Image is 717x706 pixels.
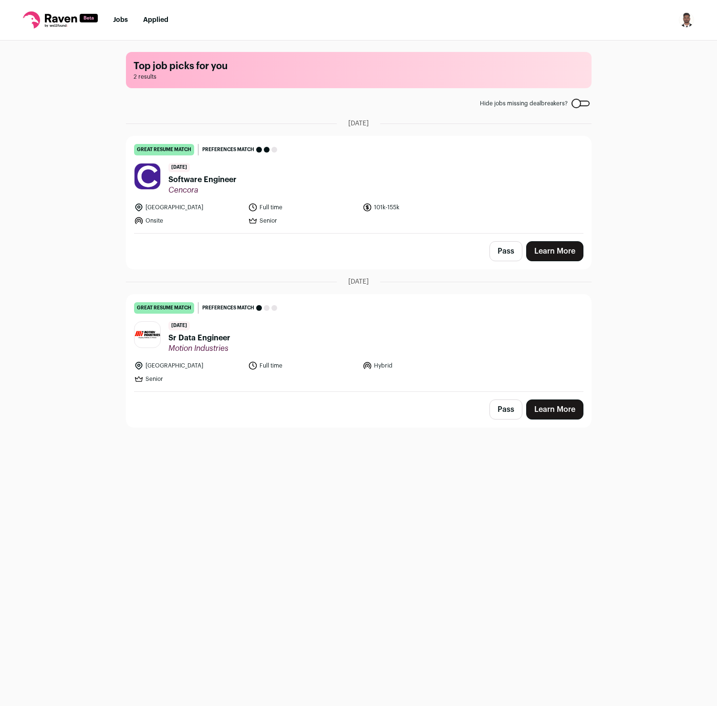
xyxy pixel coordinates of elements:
span: Cencora [168,185,237,195]
li: Senior [134,374,243,384]
span: Software Engineer [168,174,237,185]
span: [DATE] [348,119,369,128]
div: great resume match [134,302,194,314]
span: [DATE] [348,277,369,286]
a: Applied [143,17,168,23]
span: Hide jobs missing dealbreakers? [480,100,568,107]
span: Preferences match [202,303,254,313]
li: Senior [248,216,357,225]
span: Preferences match [202,145,254,154]
span: 2 results [134,73,584,81]
img: 19209835-medium_jpg [679,12,694,28]
li: Onsite [134,216,243,225]
li: [GEOGRAPHIC_DATA] [134,203,243,212]
a: great resume match Preferences match [DATE] Sr Data Engineer Motion Industries [GEOGRAPHIC_DATA] ... [126,295,591,391]
a: Learn More [526,399,583,420]
li: Full time [248,203,357,212]
span: Motion Industries [168,344,230,353]
li: 101k-155k [363,203,471,212]
button: Pass [489,241,522,261]
a: Jobs [113,17,128,23]
span: [DATE] [168,163,190,172]
a: great resume match Preferences match [DATE] Software Engineer Cencora [GEOGRAPHIC_DATA] Full time... [126,136,591,233]
li: Full time [248,361,357,370]
img: 7dbb68ecca8b14bcbfbe847fe0719d118ae2caf89d44683ba4f5313505c4c682.png [135,331,160,338]
div: great resume match [134,144,194,155]
a: Learn More [526,241,583,261]
span: Sr Data Engineer [168,332,230,344]
button: Pass [489,399,522,420]
h1: Top job picks for you [134,60,584,73]
li: [GEOGRAPHIC_DATA] [134,361,243,370]
span: [DATE] [168,321,190,330]
li: Hybrid [363,361,471,370]
img: c6130fa52d128b56c1d5722930d6e8c23f7242a2e6280dd9d5cc1a288e11a6a7.jpg [135,164,160,189]
button: Open dropdown [679,12,694,28]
